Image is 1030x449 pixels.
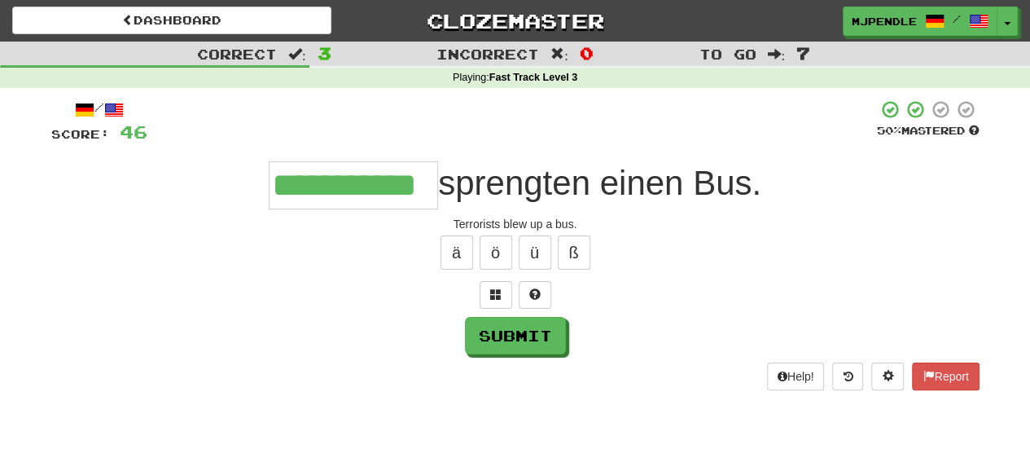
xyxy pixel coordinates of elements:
[318,43,331,63] span: 3
[440,236,473,270] button: ä
[877,124,901,137] span: 50 %
[51,127,110,141] span: Score:
[489,72,578,83] strong: Fast Track Level 3
[558,236,590,270] button: ß
[51,216,980,232] div: Terrorists blew up a bus.
[197,46,277,62] span: Correct
[843,7,997,36] a: mjpendle /
[877,124,980,139] div: Mastered
[580,43,594,63] span: 0
[120,121,147,142] span: 46
[12,7,331,34] a: Dashboard
[832,363,863,390] button: Round history (alt+y)
[953,13,961,24] span: /
[519,281,551,309] button: Single letter hint - you only get 1 per sentence and score half the points! alt+h
[519,236,551,270] button: ü
[288,47,306,61] span: :
[912,363,979,390] button: Report
[436,46,539,62] span: Incorrect
[480,236,512,270] button: ö
[699,46,756,62] span: To go
[51,99,147,120] div: /
[438,164,761,202] span: sprengten einen Bus.
[767,47,785,61] span: :
[796,43,810,63] span: 7
[767,363,825,390] button: Help!
[356,7,675,35] a: Clozemaster
[852,14,917,29] span: mjpendle
[480,281,512,309] button: Switch sentence to multiple choice alt+p
[465,317,566,354] button: Submit
[550,47,568,61] span: :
